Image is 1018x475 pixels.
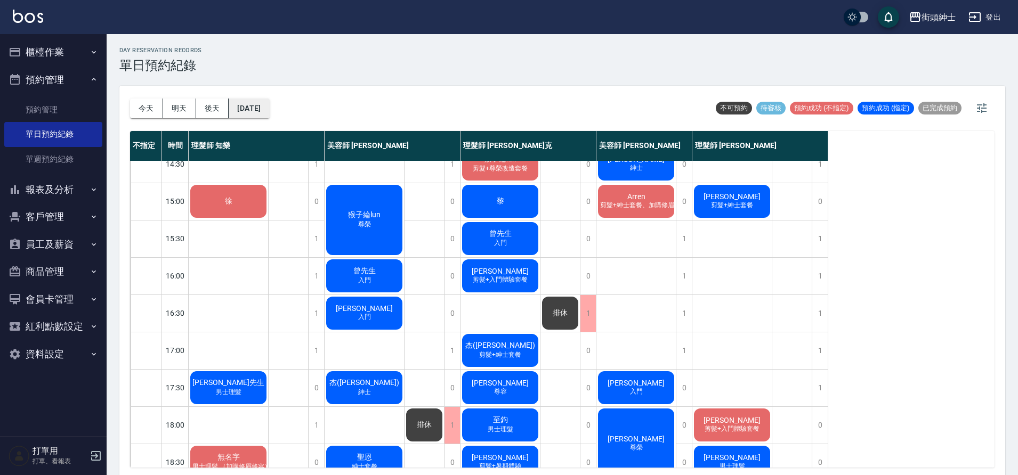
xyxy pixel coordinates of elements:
a: 預約管理 [4,97,102,122]
h5: 打單用 [33,446,87,456]
div: 1 [308,332,324,369]
div: 0 [580,183,596,220]
button: 登出 [964,7,1005,27]
span: 待審核 [756,103,786,113]
span: [PERSON_NAME] [605,379,667,387]
a: 單週預約紀錄 [4,147,102,171]
div: 1 [580,295,596,332]
button: 後天 [196,99,229,118]
span: [PERSON_NAME] [701,416,763,424]
button: 報表及分析 [4,176,102,203]
span: 入門 [356,276,373,285]
div: 17:30 [162,369,189,406]
span: [PERSON_NAME] [605,435,667,443]
span: 聖恩 [355,453,374,462]
div: 理髮師 知樂 [189,131,325,161]
button: save [878,6,899,28]
div: 理髮師 [PERSON_NAME] [692,131,828,161]
div: 16:00 [162,257,189,294]
span: [PERSON_NAME] [701,453,763,462]
span: 不可預約 [716,103,752,113]
span: [PERSON_NAME] [470,453,531,462]
span: 猴子綸lun [346,210,383,220]
span: 曾先生 [487,229,514,239]
div: 17:00 [162,332,189,369]
span: 尊榮 [356,220,373,229]
div: 18:00 [162,406,189,444]
div: 1 [444,146,460,183]
span: [PERSON_NAME]先生 [190,378,266,388]
button: 員工及薪資 [4,231,102,258]
span: 剪髮+尊榮改造套餐 [471,164,530,173]
span: 入門 [628,387,645,396]
span: 至鈞 [491,415,510,425]
div: 街頭紳士 [922,11,956,24]
span: 剪髮+入門體驗套餐 [702,424,762,433]
div: 1 [308,258,324,294]
span: 排休 [415,420,434,430]
div: 美容師 [PERSON_NAME] [596,131,692,161]
div: 15:30 [162,220,189,257]
button: 街頭紳士 [904,6,960,28]
span: 尊榮 [628,443,645,452]
div: 1 [308,295,324,332]
button: [DATE] [229,99,269,118]
div: 1 [812,146,828,183]
div: 0 [580,220,596,257]
span: [PERSON_NAME] [470,267,531,275]
span: 剪髮+紳士套餐、加購修眉修容 [598,201,689,210]
span: 預約成功 (指定) [858,103,914,113]
a: 單日預約紀錄 [4,122,102,146]
img: Logo [13,10,43,23]
h2: day Reservation records [119,47,202,54]
span: 男士理髮 [214,388,244,397]
span: 紳士 [628,163,645,173]
button: 預約管理 [4,66,102,94]
span: 男士理髮 （加購修眉修容） [190,462,273,471]
button: 資料設定 [4,340,102,368]
span: Arren [625,192,648,201]
div: 14:30 [162,145,189,183]
span: 紳士套餐 [350,462,379,471]
button: 商品管理 [4,258,102,285]
div: 0 [676,183,692,220]
div: 0 [444,183,460,220]
div: 0 [676,146,692,183]
span: 入門 [356,313,373,322]
span: 徐 [223,196,235,206]
div: 0 [308,370,324,406]
span: [PERSON_NAME] [470,379,531,387]
span: 已完成預約 [918,103,962,113]
div: 0 [444,220,460,257]
div: 0 [676,370,692,406]
button: 櫃檯作業 [4,38,102,66]
span: 入門 [492,239,509,248]
img: Person [9,445,30,466]
span: 男士理髮 [717,462,747,471]
div: 1 [812,220,828,257]
span: 剪髮+紳士套餐 [709,201,755,210]
div: 0 [444,370,460,406]
div: 理髮師 [PERSON_NAME]克 [460,131,596,161]
div: 1 [812,295,828,332]
div: 1 [308,407,324,444]
div: 1 [812,370,828,406]
div: 美容師 [PERSON_NAME] [325,131,460,161]
div: 0 [308,183,324,220]
div: 16:30 [162,294,189,332]
button: 今天 [130,99,163,118]
span: 黎 [495,196,506,206]
div: 0 [444,295,460,332]
div: 0 [580,332,596,369]
div: 1 [444,407,460,444]
div: 15:00 [162,183,189,220]
div: 0 [676,407,692,444]
button: 紅利點數設定 [4,313,102,340]
span: 紳士 [356,388,373,397]
button: 明天 [163,99,196,118]
span: 剪髮+入門體驗套餐 [471,275,530,284]
div: 1 [308,146,324,183]
span: 剪髮+暑期體驗 [477,462,523,471]
div: 1 [676,258,692,294]
div: 1 [676,295,692,332]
